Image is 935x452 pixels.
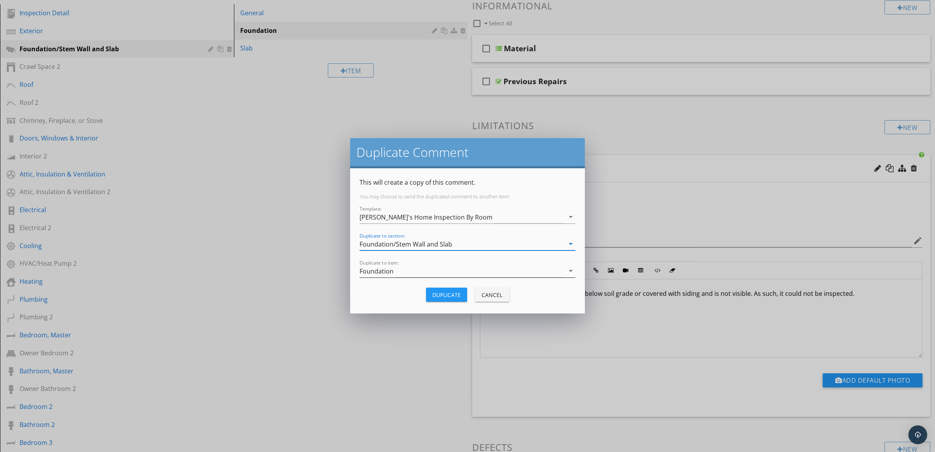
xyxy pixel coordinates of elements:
div: Foundation/Stem Wall and Slab [360,241,452,248]
div: Open Intercom Messenger [908,425,927,444]
i: arrow_drop_down [566,239,575,249]
div: Duplicate [432,291,461,299]
h2: Duplicate Comment [356,144,579,160]
p: You may choose to send the duplicated comment to another item: [360,193,575,200]
i: arrow_drop_down [566,212,575,221]
p: This will create a copy of this comment. [360,178,575,187]
div: [PERSON_NAME]'s Home Inspection By Room [360,214,493,221]
div: Foundation [360,268,394,275]
div: Cancel [481,291,503,299]
i: arrow_drop_down [566,266,575,276]
button: Cancel [475,288,509,302]
button: Duplicate [426,288,467,302]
